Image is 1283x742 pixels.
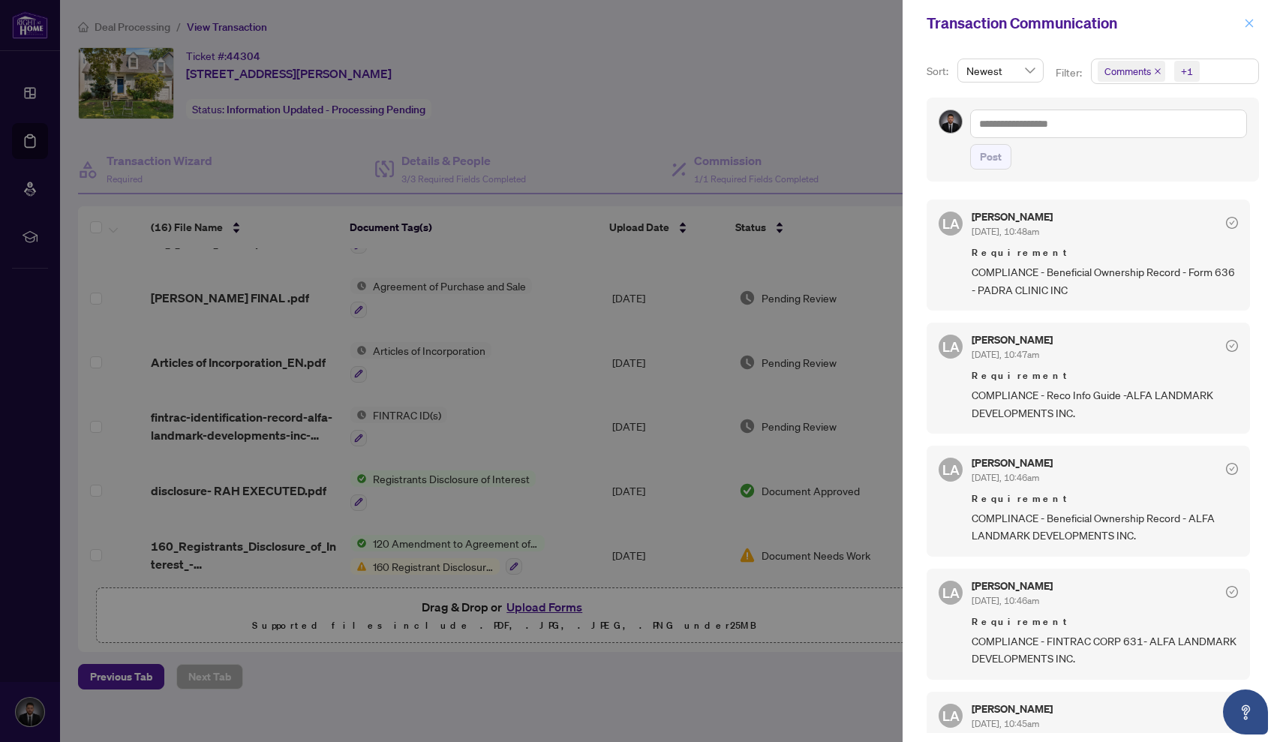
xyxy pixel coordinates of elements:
[972,368,1238,383] span: Requirement
[1104,64,1151,79] span: Comments
[972,491,1238,506] span: Requirement
[1226,340,1238,352] span: check-circle
[939,110,962,133] img: Profile Icon
[1056,65,1084,81] p: Filter:
[942,582,960,603] span: LA
[972,472,1039,483] span: [DATE], 10:46am
[942,213,960,234] span: LA
[972,718,1039,729] span: [DATE], 10:45am
[942,705,960,726] span: LA
[1226,586,1238,598] span: check-circle
[972,212,1053,222] h5: [PERSON_NAME]
[972,509,1238,545] span: COMPLINACE - Beneficial Ownership Record - ALFA LANDMARK DEVELOPMENTS INC.
[1181,64,1193,79] div: +1
[972,704,1053,714] h5: [PERSON_NAME]
[972,349,1039,360] span: [DATE], 10:47am
[1226,463,1238,475] span: check-circle
[972,632,1238,668] span: COMPLIANCE - FINTRAC CORP 631- ALFA LANDMARK DEVELOPMENTS INC.
[1244,18,1254,29] span: close
[1226,217,1238,229] span: check-circle
[927,12,1239,35] div: Transaction Communication
[972,335,1053,345] h5: [PERSON_NAME]
[972,226,1039,237] span: [DATE], 10:48am
[942,459,960,480] span: LA
[972,386,1238,422] span: COMPLIANCE - Reco Info Guide -ALFA LANDMARK DEVELOPMENTS INC.
[972,581,1053,591] h5: [PERSON_NAME]
[927,63,951,80] p: Sort:
[966,59,1035,82] span: Newest
[942,336,960,357] span: LA
[972,245,1238,260] span: Requirement
[1223,689,1268,734] button: Open asap
[970,144,1011,170] button: Post
[1098,61,1165,82] span: Comments
[972,458,1053,468] h5: [PERSON_NAME]
[972,614,1238,629] span: Requirement
[972,263,1238,299] span: COMPLIANCE - Beneficial Ownership Record - Form 636 - PADRA CLINIC INC
[1154,68,1161,75] span: close
[972,595,1039,606] span: [DATE], 10:46am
